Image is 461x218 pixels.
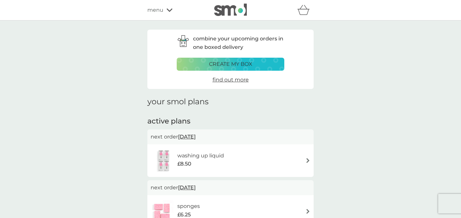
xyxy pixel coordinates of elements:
img: smol [214,4,247,16]
img: arrow right [305,158,310,163]
h2: active plans [147,116,314,126]
span: [DATE] [178,130,196,143]
span: find out more [213,77,249,83]
img: washing up liquid [151,149,177,172]
h6: sponges [177,202,200,211]
img: arrow right [305,209,310,214]
p: next order [151,133,310,141]
button: create my box [177,58,284,71]
p: combine your upcoming orders in one boxed delivery [193,35,284,51]
a: find out more [213,76,249,84]
h6: washing up liquid [177,152,224,160]
p: create my box [209,60,252,68]
p: next order [151,183,310,192]
div: basket [297,4,314,17]
span: £8.50 [177,160,191,168]
h1: your smol plans [147,97,314,107]
span: [DATE] [178,181,196,194]
span: menu [147,6,163,14]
